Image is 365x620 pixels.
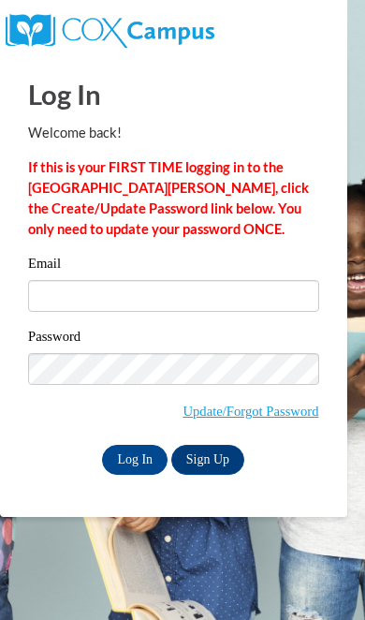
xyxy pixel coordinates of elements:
[171,445,244,475] a: Sign Up
[28,123,319,143] p: Welcome back!
[102,445,168,475] input: Log In
[28,257,319,275] label: Email
[28,330,319,348] label: Password
[6,22,214,37] a: COX Campus
[182,404,318,419] a: Update/Forgot Password
[6,14,214,48] img: COX Campus
[28,75,319,113] h1: Log In
[28,159,309,237] strong: If this is your FIRST TIME logging in to the [GEOGRAPHIC_DATA][PERSON_NAME], click the Create/Upd...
